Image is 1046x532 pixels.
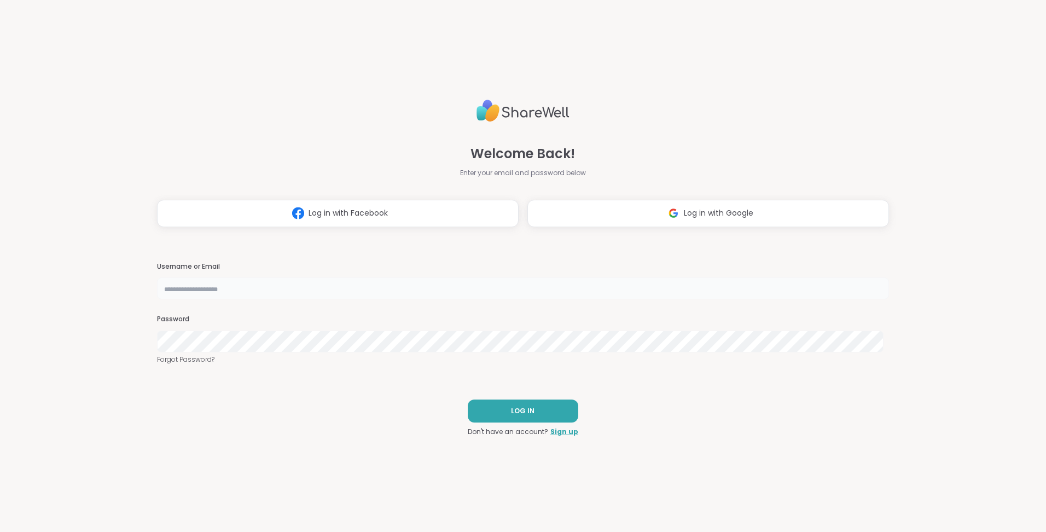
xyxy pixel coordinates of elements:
[460,168,586,178] span: Enter your email and password below
[157,355,889,365] a: Forgot Password?
[309,207,388,219] span: Log in with Facebook
[468,400,578,423] button: LOG IN
[527,200,889,227] button: Log in with Google
[288,203,309,223] img: ShareWell Logomark
[470,144,575,164] span: Welcome Back!
[157,315,889,324] h3: Password
[468,427,548,437] span: Don't have an account?
[476,95,570,126] img: ShareWell Logo
[157,200,519,227] button: Log in with Facebook
[684,207,753,219] span: Log in with Google
[511,406,534,416] span: LOG IN
[157,262,889,271] h3: Username or Email
[663,203,684,223] img: ShareWell Logomark
[550,427,578,437] a: Sign up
